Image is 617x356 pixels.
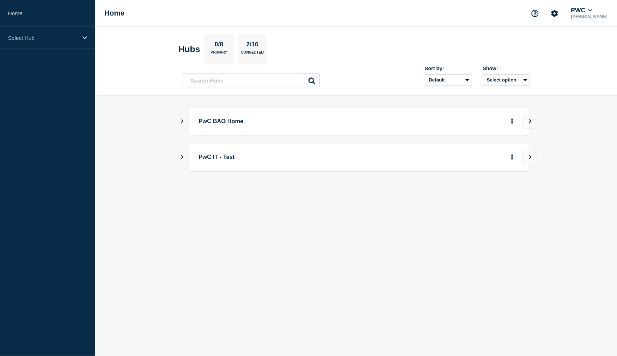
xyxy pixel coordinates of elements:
p: PwC IT - Test [199,151,399,164]
button: More actions [508,115,517,128]
p: 2/16 [244,41,261,50]
button: PWC [570,7,593,14]
p: Primary [211,50,227,58]
select: Sort by [425,74,472,86]
div: Show: [483,66,530,71]
button: Show Connected Hubs [181,155,184,160]
button: Support [527,6,543,21]
button: Account settings [547,6,562,21]
p: 0/8 [212,41,226,50]
button: Show Connected Hubs [181,119,184,124]
p: Connected [241,50,264,58]
button: View [522,150,537,164]
h1: Home [104,9,125,17]
button: Select option [483,74,530,86]
p: [PERSON_NAME] [570,14,609,19]
div: Sort by: [425,66,472,71]
button: More actions [508,151,517,164]
h2: Hubs [178,44,200,54]
p: Select Hub [8,35,78,41]
button: View [522,114,537,129]
input: Search Hubs [182,73,320,88]
p: PwC BAO Home [199,115,399,128]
